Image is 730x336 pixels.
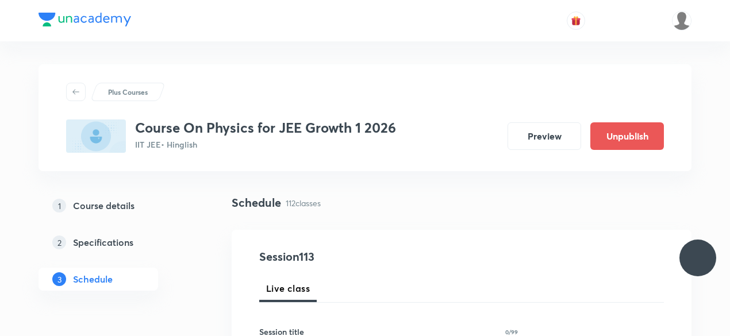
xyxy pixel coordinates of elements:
h4: Session 113 [259,248,469,265]
p: Plus Courses [108,87,148,97]
p: 3 [52,272,66,286]
p: 0/99 [505,329,518,335]
button: Preview [508,122,581,150]
p: 2 [52,235,66,249]
img: 7CE4797A-2745-48D0-BC79-509E19E19942_plus.png [66,119,126,153]
span: Live class [266,281,310,295]
img: avatar [571,16,581,26]
a: Company Logo [39,13,131,29]
button: avatar [567,11,585,30]
img: Arpita [672,11,691,30]
h4: Schedule [232,194,281,211]
p: IIT JEE • Hinglish [135,138,396,150]
a: 1Course details [39,194,195,217]
button: Unpublish [590,122,664,150]
p: 1 [52,199,66,213]
h5: Specifications [73,235,133,249]
h5: Schedule [73,272,113,286]
h3: Course On Physics for JEE Growth 1 2026 [135,119,396,136]
a: 2Specifications [39,231,195,254]
img: Company Logo [39,13,131,26]
img: ttu [691,251,705,265]
p: 112 classes [286,197,321,209]
h5: Course details [73,199,135,213]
